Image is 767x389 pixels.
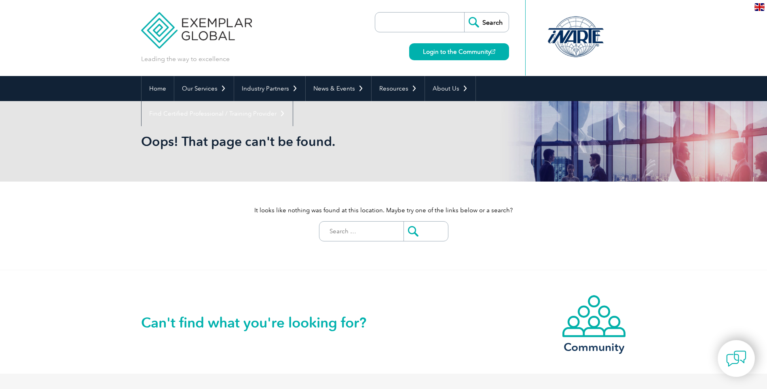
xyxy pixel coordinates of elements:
a: Industry Partners [234,76,305,101]
a: Find Certified Professional / Training Provider [142,101,293,126]
p: Leading the way to excellence [141,55,230,63]
img: en [754,3,765,11]
img: icon-community.webp [562,294,626,338]
a: About Us [425,76,475,101]
input: Submit [404,222,448,241]
h2: Can't find what you're looking for? [141,316,384,329]
img: open_square.png [491,49,495,54]
input: Search [464,13,509,32]
img: contact-chat.png [726,349,746,369]
h1: Oops! That page can't be found. [141,133,452,149]
a: Login to the Community [409,43,509,60]
a: Resources [372,76,425,101]
a: Home [142,76,174,101]
a: Our Services [174,76,234,101]
h3: Community [562,342,626,352]
a: News & Events [306,76,371,101]
a: Community [562,294,626,352]
p: It looks like nothing was found at this location. Maybe try one of the links below or a search? [141,206,626,215]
